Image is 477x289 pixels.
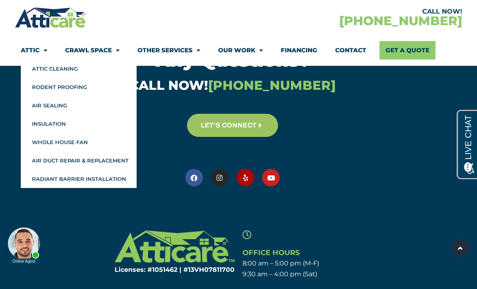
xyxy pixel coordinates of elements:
[21,59,137,78] a: Attic Cleaning
[21,115,137,133] a: Insulation
[21,96,137,115] a: Air Sealing
[91,267,235,273] h6: Licenses: #1051462 | #13VH078117​00
[4,225,44,265] iframe: Chat Invitation
[208,77,336,93] span: [PHONE_NUMBER]
[21,170,137,188] a: Radiant Barrier Installation
[21,78,137,96] a: Rodent Proofing
[380,41,435,59] a: Get A Quote
[21,151,137,170] a: Air Duct Repair & Replacement
[201,119,257,132] span: Let's Connect
[335,41,366,59] a: Contact
[242,258,386,279] p: 8:00 am – 5:00 pm (M-F) 9:30 am – 4:00 pm (Sat)
[187,114,278,137] a: Let's Connect
[20,6,64,16] span: Opens a chat window
[129,77,336,93] a: CALL NOW![PHONE_NUMBER]
[238,8,462,15] div: CALL NOW!
[21,41,456,59] nav: Menu
[281,41,317,59] a: Financing
[65,41,119,59] a: Crawl Space
[218,41,263,59] a: Our Work
[21,59,137,188] ul: Attic
[242,248,300,257] span: Office Hours
[137,41,200,59] a: Other Services
[21,133,137,151] a: Whole House Fan
[21,41,47,59] a: Attic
